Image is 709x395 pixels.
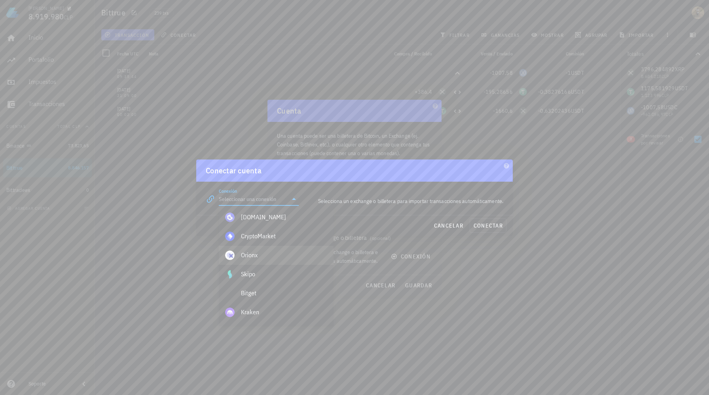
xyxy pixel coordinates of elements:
[303,192,508,210] div: Selecciona un exchange o billetera para importar transacciones automáticamente.
[434,222,463,229] span: cancelar
[241,289,327,297] div: Bitget
[241,308,327,316] div: Kraken
[241,213,327,221] div: [DOMAIN_NAME]
[219,193,288,205] input: Seleccionar una conexión
[241,232,327,240] div: CryptoMarket
[219,188,237,194] label: Conexión
[470,218,506,233] button: conectar
[241,270,327,278] div: Skipo
[430,218,466,233] button: cancelar
[206,164,262,177] div: Conectar cuenta
[241,251,327,259] div: Orionx
[473,222,503,229] span: conectar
